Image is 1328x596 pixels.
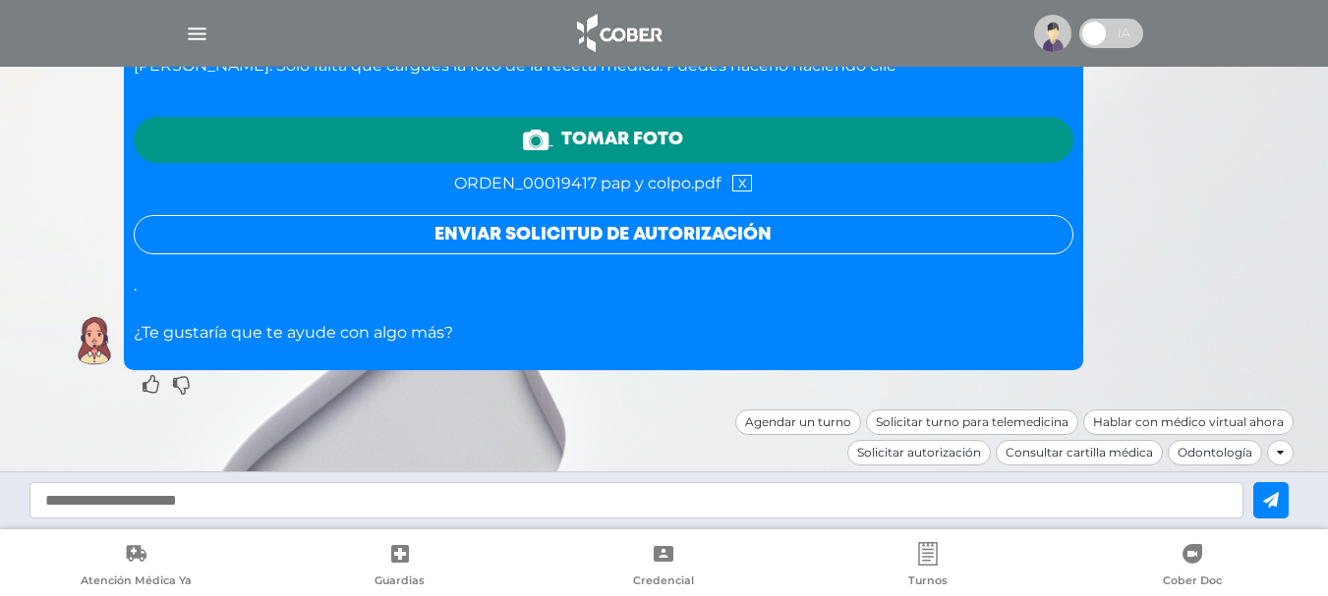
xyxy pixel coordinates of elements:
img: logo_cober_home-white.png [566,10,669,57]
img: Cober IA [70,316,119,365]
div: Hablar con médico virtual ahora [1083,409,1294,435]
div: Consultar cartilla médica [996,440,1163,465]
div: Solicitar autorización [847,440,991,465]
button: Enviar solicitud de autorización [134,215,1073,254]
img: Cober_menu-lines-white.svg [185,22,209,46]
a: Guardias [268,542,533,592]
a: Tomar foto [134,117,1073,163]
div: . ¿Te gustaría que te ayude con algo más? [134,30,1073,345]
span: Guardias [375,573,425,591]
span: Atención Médica Ya [81,573,192,591]
a: x [732,175,752,191]
a: Credencial [532,542,796,592]
div: Solicitar turno para telemedicina [866,409,1078,435]
span: ORDEN_00019417 pap y colpo.pdf [454,178,721,190]
a: Atención Médica Ya [4,542,268,592]
span: Turnos [908,573,948,591]
img: profile-placeholder.svg [1034,15,1071,52]
div: Odontología [1168,440,1262,465]
div: Agendar un turno [735,409,861,435]
span: Credencial [633,573,694,591]
span: Tomar foto [561,127,683,153]
span: Cober Doc [1163,573,1222,591]
a: Turnos [796,542,1061,592]
a: Cober Doc [1060,542,1324,592]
